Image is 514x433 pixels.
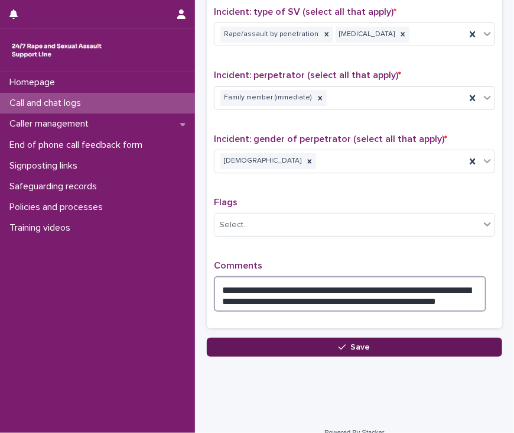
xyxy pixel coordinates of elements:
[220,90,314,106] div: Family member (immediate)
[5,77,64,88] p: Homepage
[5,140,152,151] p: End of phone call feedback form
[214,198,238,207] span: Flags
[5,98,90,109] p: Call and chat logs
[214,7,396,17] span: Incident: type of SV (select all that apply)
[214,70,401,80] span: Incident: perpetrator (select all that apply)
[207,338,502,357] button: Save
[5,160,87,172] p: Signposting links
[220,27,320,43] div: Rape/assault by penetration
[5,181,106,192] p: Safeguarding records
[5,202,112,213] p: Policies and processes
[219,219,249,231] div: Select...
[5,222,80,234] p: Training videos
[9,38,104,62] img: rhQMoQhaT3yELyF149Cw
[214,261,262,270] span: Comments
[351,343,370,351] span: Save
[220,153,303,169] div: [DEMOGRAPHIC_DATA]
[214,134,447,144] span: Incident: gender of perpetrator (select all that apply)
[5,118,98,130] p: Caller management
[336,27,396,43] div: [MEDICAL_DATA]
